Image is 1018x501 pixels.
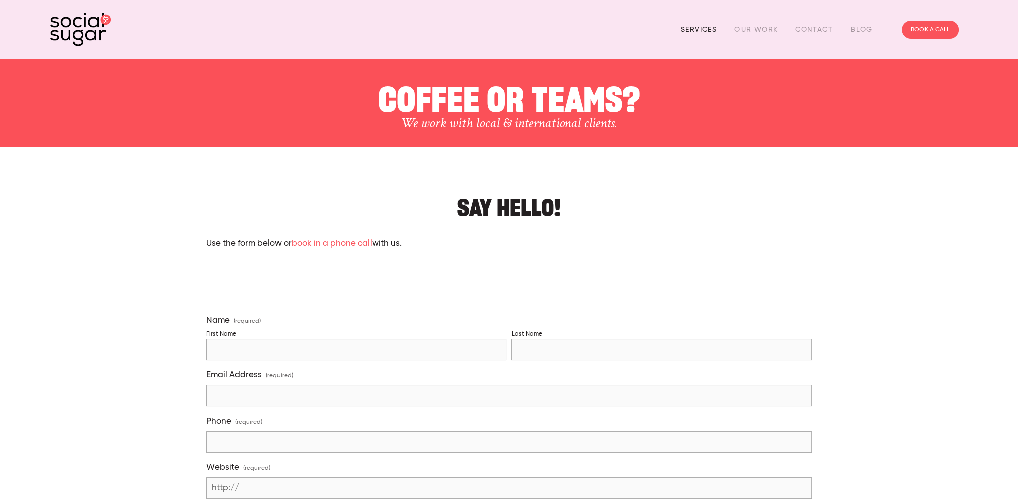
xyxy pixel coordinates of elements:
[206,462,239,473] span: Website
[206,315,230,326] span: Name
[266,369,293,383] span: (required)
[113,74,905,115] h1: COFFEE OR TEAMS?
[206,237,812,251] p: Use the form below or with us.
[206,416,231,427] span: Phone
[292,239,372,249] a: book in a phone call
[243,462,270,475] span: (required)
[206,187,812,218] h2: Say hello!
[734,22,778,37] a: Our Work
[206,370,262,380] span: Email Address
[207,477,244,499] span: http://
[902,21,959,39] a: BOOK A CALL
[681,22,717,37] a: Services
[234,318,261,324] span: (required)
[851,22,873,37] a: Blog
[511,330,542,338] div: Last Name
[206,330,236,338] div: First Name
[795,22,833,37] a: Contact
[235,415,262,429] span: (required)
[113,115,905,132] h3: We work with local & international clients.
[50,13,111,46] img: SocialSugar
